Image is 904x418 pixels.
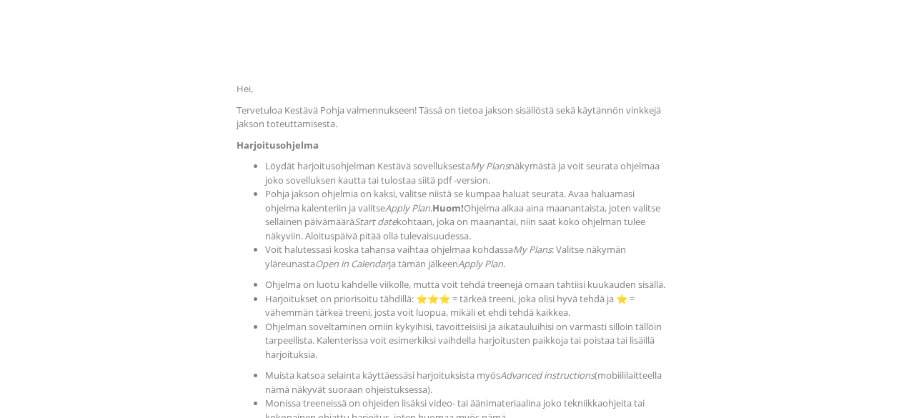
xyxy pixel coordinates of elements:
[513,243,552,256] i: My Plans
[265,278,667,292] li: Ohjelma on luotu kahdelle viikolle, mutta voit tehdä treenejä omaan tahtiisi kuukauden sisällä.
[265,292,667,320] li: Harjoitukset on priorisoitu tähdillä: ⭐️⭐️⭐️ = tärkeä treeni, joka olisi hyvä tehdä ja ⭐️ = vähem...
[237,82,667,96] p: Hei,
[237,104,667,131] p: Tervetuloa Kestävä Pohja valmennukseen! Tässä on tietoa jakson sisällöstä sekä käytännön vinkkejä...
[354,215,397,228] i: Start date
[432,201,464,214] b: Huom!
[265,320,667,362] li: Ohjelman soveltaminen omiin kykyihisi, tavoitteisiisi ja aikatauluihisi on varmasti silloin tällö...
[265,187,667,243] li: Pohja jakson ohjelmia on kaksi, valitse niistä se kumpaa haluat seurata. Avaa haluamasi ohjelma k...
[500,369,595,382] i: Advanced instructions
[237,139,319,151] b: Harjoitusohjelma
[265,159,667,187] li: Löydät harjoitusohjelman Kestävä sovelluksesta näkymästä ja voit seurata ohjelmaa joko sovellukse...
[237,14,394,68] img: Kestava_white.png
[315,257,389,270] i: Open in Calendar
[265,243,667,271] li: Voit halutessasi koska tahansa vaihtaa ohjelmaa kohdassa : Valitse näkymän yläreunasta ja tämän j...
[470,159,509,172] i: My Plans
[385,201,430,214] i: Apply Plan
[265,369,667,397] li: Muista katsoa selainta käyttäessäsi harjoituksista myös (mobiililaitteella nämä näkyvät suoraan o...
[458,257,503,270] i: Apply Plan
